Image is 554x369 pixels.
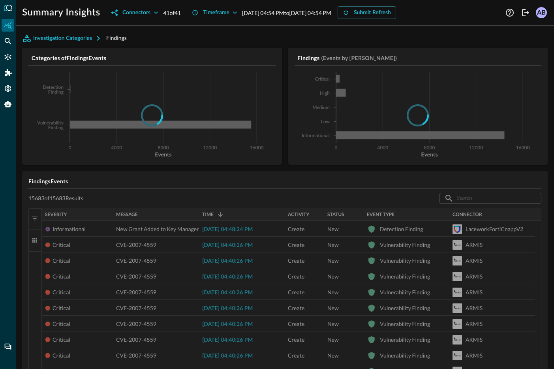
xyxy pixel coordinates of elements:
[2,51,14,63] div: Connectors
[2,35,14,47] div: Federated Search
[187,6,242,19] button: Timeframe
[2,98,14,111] div: Query Agent
[2,19,14,32] div: Summary Insights
[22,6,100,19] h1: Summary Insights
[28,177,541,185] h5: Findings Events
[203,8,229,18] div: Timeframe
[354,8,391,18] div: Submit Refresh
[321,54,397,62] h5: (Events by [PERSON_NAME])
[32,54,276,62] h5: Categories of Findings Events
[106,34,127,41] span: Findings
[242,9,331,17] p: [DATE] 04:54 PM to [DATE] 04:54 PM
[503,6,516,19] button: Help
[2,66,15,79] div: Addons
[122,8,150,18] div: Connectors
[2,82,14,95] div: Settings
[536,7,547,18] div: AB
[2,341,14,353] div: Chat
[28,195,83,202] p: 15683 of 15683 Results
[163,9,181,17] p: 41 of 41
[107,6,163,19] button: Connectors
[457,191,523,205] input: Search
[519,6,532,19] button: Logout
[298,54,320,62] h5: Findings
[338,6,396,19] button: Submit Refresh
[22,32,106,45] button: Investigation Categories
